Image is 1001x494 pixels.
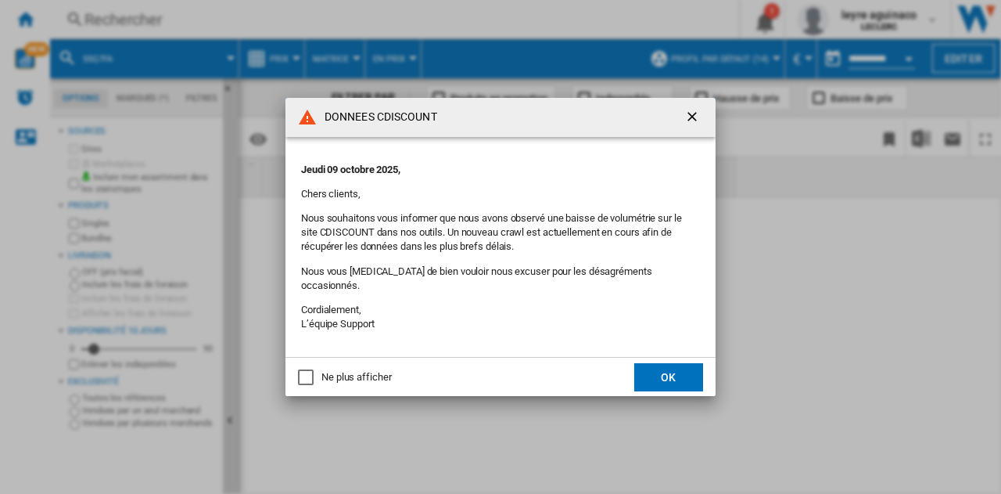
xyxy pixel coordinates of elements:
p: Nous vous [MEDICAL_DATA] de bien vouloir nous excuser pour les désagréments occasionnés. [301,265,700,293]
button: OK [634,363,703,391]
h4: DONNEES CDISCOUNT [317,110,437,125]
div: Ne plus afficher [321,370,391,384]
md-checkbox: Ne plus afficher [298,370,391,385]
p: Cordialement, L’équipe Support [301,303,700,331]
p: Chers clients, [301,187,700,201]
p: Nous souhaitons vous informer que nous avons observé une baisse de volumétrie sur le site CDISCOU... [301,211,700,254]
button: getI18NText('BUTTONS.CLOSE_DIALOG') [678,102,709,133]
strong: Jeudi 09 octobre 2025, [301,164,400,175]
ng-md-icon: getI18NText('BUTTONS.CLOSE_DIALOG') [684,109,703,128]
